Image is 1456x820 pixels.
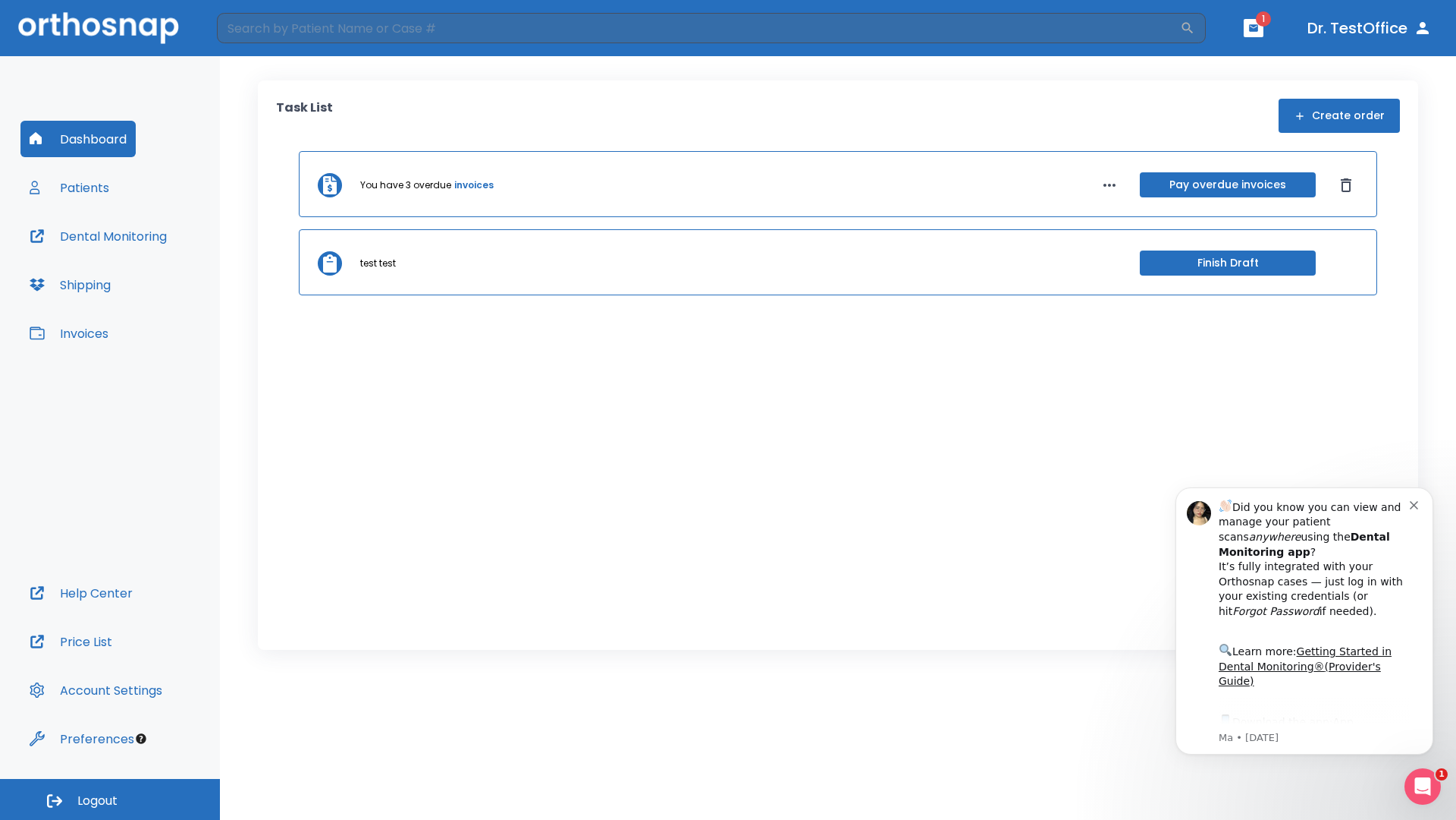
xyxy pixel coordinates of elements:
[1153,465,1456,779] iframe: Intercom notifications message
[257,33,269,45] button: Dismiss notification
[1279,99,1400,133] button: Create order
[1140,251,1316,276] button: Finish Draft
[66,266,257,280] p: Message from Ma, sent 1w ago
[276,99,333,133] p: Task List
[66,248,257,325] div: Download the app: | ​ Let us know if you need help getting started!
[77,793,118,809] span: Logout
[20,121,136,157] button: Dashboard
[1436,768,1448,781] span: 1
[18,12,179,43] img: Orthosnap
[1301,14,1438,42] button: Dr. TestOffice
[1140,172,1316,197] button: Pay overdue invoices
[1256,11,1271,27] span: 1
[20,218,176,254] button: Dental Monitoring
[360,257,396,270] p: test test
[20,672,171,708] button: Account Settings
[20,721,143,757] button: Preferences
[20,169,118,206] button: Patients
[66,251,201,279] a: App Store
[20,266,120,303] button: Shipping
[20,623,121,660] button: Price List
[454,178,494,192] a: invoices
[1404,768,1441,805] iframe: Intercom live chat
[217,13,1180,43] input: Search by Patient Name or Case #
[360,178,451,192] p: You have 3 overdue
[20,575,142,611] button: Help Center
[20,315,118,352] button: Invoices
[134,732,148,746] div: Tooltip anchor
[1334,173,1358,197] button: Dismiss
